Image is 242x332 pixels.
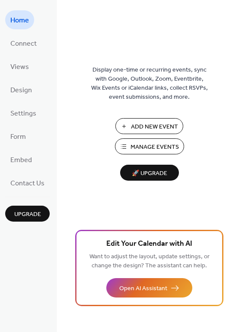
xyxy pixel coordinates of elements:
span: Form [10,130,26,144]
a: Home [5,10,34,29]
span: Views [10,60,29,74]
span: Design [10,84,32,97]
span: Settings [10,107,36,121]
span: Manage Events [131,143,179,152]
span: Want to adjust the layout, update settings, or change the design? The assistant can help. [89,251,210,272]
span: Add New Event [131,122,178,132]
span: Edit Your Calendar with AI [106,238,192,250]
button: Open AI Assistant [106,278,192,298]
span: Contact Us [10,177,45,191]
a: Settings [5,103,41,122]
span: Upgrade [14,210,41,219]
button: 🚀 Upgrade [120,165,179,181]
span: Connect [10,37,37,51]
a: Design [5,80,37,99]
span: Embed [10,153,32,167]
a: Embed [5,150,37,169]
button: Manage Events [115,138,184,154]
span: Open AI Assistant [119,284,167,293]
a: Views [5,57,34,76]
span: Home [10,14,29,28]
a: Connect [5,34,42,53]
button: Add New Event [115,118,183,134]
a: Form [5,127,31,146]
span: 🚀 Upgrade [125,168,174,179]
span: Display one-time or recurring events, sync with Google, Outlook, Zoom, Eventbrite, Wix Events or ... [91,66,208,102]
a: Contact Us [5,173,50,192]
button: Upgrade [5,206,50,222]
